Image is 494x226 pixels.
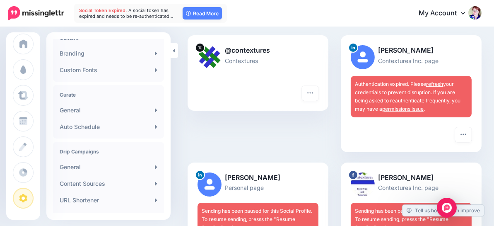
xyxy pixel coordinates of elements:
[183,7,222,19] a: Read More
[56,62,161,78] a: Custom Fonts
[198,56,318,66] p: Contextures
[402,205,484,216] a: Tell us how we can improve
[56,175,161,192] a: Content Sources
[56,45,161,62] a: Branding
[198,45,318,56] p: @contextures
[198,173,318,183] p: [PERSON_NAME]
[351,45,375,69] img: user_default_image.png
[198,183,318,192] p: Personal page
[79,7,174,19] span: A social token has expired and needs to be re-authenticated…
[351,173,375,197] img: 305922681_746927303054123_6673705705870224409_n-bsa145726.jpg
[410,3,482,24] a: My Account
[351,173,472,183] p: [PERSON_NAME]
[355,81,460,112] span: Authentication expired. Please your credentials to prevent disruption. If you are being asked to ...
[60,148,157,155] h4: Drip Campaigns
[351,183,472,192] p: Contextures Inc. page
[351,56,472,66] p: Contextures Inc. page
[437,198,457,218] div: Open Intercom Messenger
[56,192,161,209] a: URL Shortener
[60,92,157,98] h4: Curate
[426,81,443,87] a: refresh
[56,159,161,175] a: General
[56,119,161,135] a: Auto Schedule
[8,6,64,20] img: Missinglettr
[198,173,222,197] img: user_default_image.png
[351,45,472,56] p: [PERSON_NAME]
[382,106,424,112] a: permissions issue
[56,209,161,225] a: Schedule Templates
[56,102,161,119] a: General
[198,45,222,69] img: RYL8IXvz-3728.jpg
[79,7,127,13] span: Social Token Expired.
